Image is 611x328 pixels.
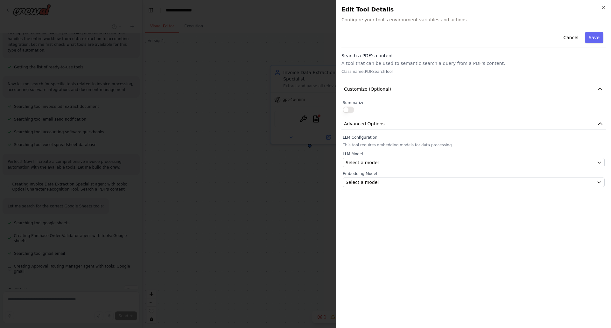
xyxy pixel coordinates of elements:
[344,121,385,127] span: Advanced Options
[343,151,605,157] label: LLM Model
[343,100,605,105] label: Summarize
[343,171,605,176] label: Embedding Model
[341,69,606,74] p: Class name: PDFSearchTool
[585,32,603,43] button: Save
[341,52,606,59] h3: Search a PDF's content
[343,135,605,140] label: LLM Configuration
[346,179,379,185] span: Select a model
[344,86,391,92] span: Customize (Optional)
[559,32,582,43] button: Cancel
[343,158,605,167] button: Select a model
[341,17,606,23] span: Configure your tool's environment variables and actions.
[343,178,605,187] button: Select a model
[341,83,606,95] button: Customize (Optional)
[343,143,605,148] p: This tool requires embedding models for data processing.
[341,60,606,66] p: A tool that can be used to semantic search a query from a PDF's content.
[341,118,606,130] button: Advanced Options
[346,159,379,166] span: Select a model
[341,5,606,14] h2: Edit Tool Details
